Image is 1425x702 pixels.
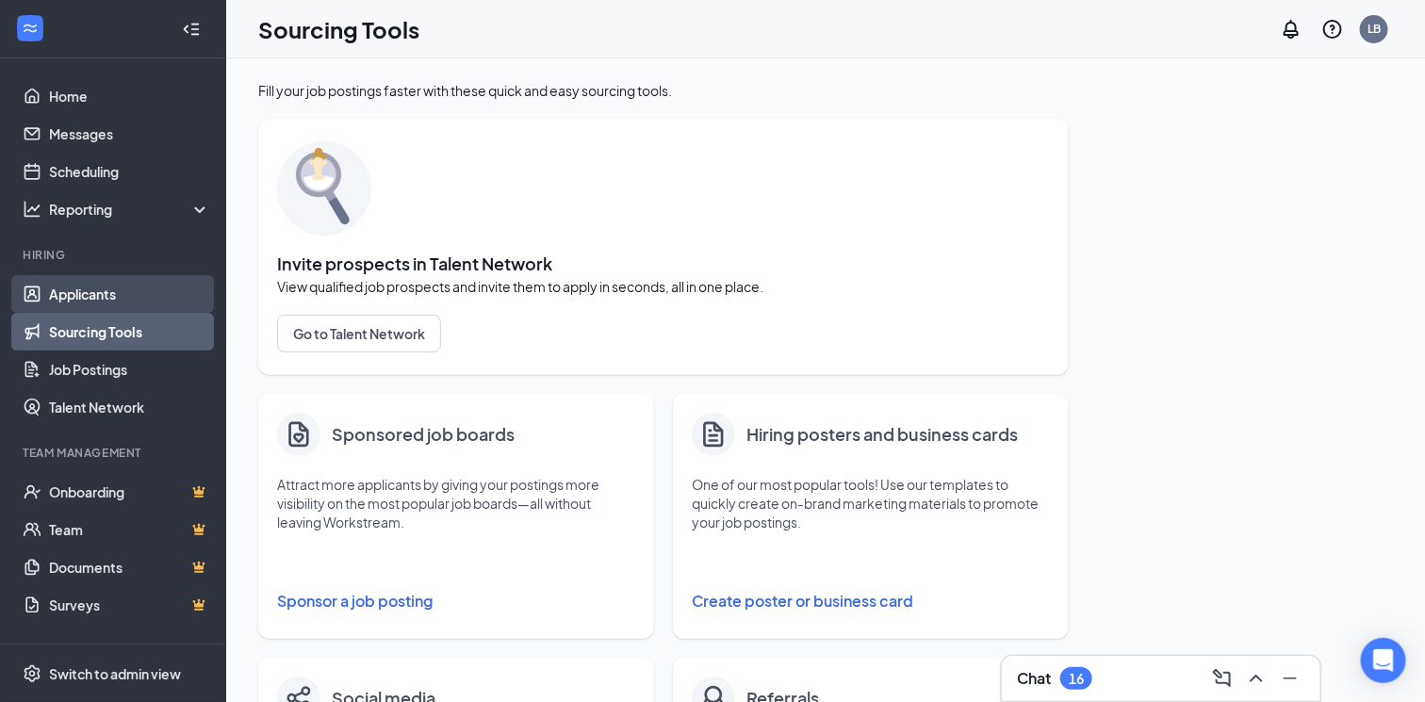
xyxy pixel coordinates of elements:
div: LB [1368,21,1381,37]
svg: Document [698,418,729,450]
p: One of our most popular tools! Use our templates to quickly create on-brand marketing materials t... [692,475,1050,531]
button: ChevronUp [1241,663,1271,694]
a: Applicants [49,275,210,313]
a: Scheduling [49,153,210,190]
svg: Minimize [1279,667,1302,690]
a: TeamCrown [49,511,210,548]
div: Reporting [49,200,211,219]
div: Switch to admin view [49,664,181,683]
a: SurveysCrown [49,586,210,624]
a: Go to Talent Network [277,315,1050,352]
svg: Notifications [1280,18,1302,41]
h4: Hiring posters and business cards [746,421,1018,448]
button: Sponsor a job posting [277,582,635,620]
p: Attract more applicants by giving your postings more visibility on the most popular job boards—al... [277,475,635,531]
h1: Sourcing Tools [258,13,419,45]
svg: QuestionInfo [1321,18,1344,41]
div: Fill your job postings faster with these quick and easy sourcing tools. [258,81,1069,100]
img: sourcing-tools [277,141,371,236]
div: Hiring [23,247,206,263]
svg: ComposeMessage [1211,667,1234,690]
a: Sourcing Tools [49,313,210,351]
button: Minimize [1275,663,1305,694]
a: Job Postings [49,351,210,388]
img: clipboard [284,419,314,449]
span: View qualified job prospects and invite them to apply in seconds, all in one place. [277,277,1050,296]
a: Messages [49,115,210,153]
svg: WorkstreamLogo [21,19,40,38]
svg: Collapse [182,20,201,39]
svg: Settings [23,664,41,683]
svg: Analysis [23,200,41,219]
span: Invite prospects in Talent Network [277,254,1050,273]
a: OnboardingCrown [49,473,210,511]
div: 16 [1069,671,1084,687]
h4: Sponsored job boards [332,421,515,448]
button: ComposeMessage [1207,663,1237,694]
div: Team Management [23,445,206,461]
button: Go to Talent Network [277,315,441,352]
h3: Chat [1017,668,1051,689]
button: Create poster or business card [692,582,1050,620]
div: Open Intercom Messenger [1361,638,1406,683]
a: DocumentsCrown [49,548,210,586]
a: Talent Network [49,388,210,426]
a: Home [49,77,210,115]
svg: ChevronUp [1245,667,1268,690]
